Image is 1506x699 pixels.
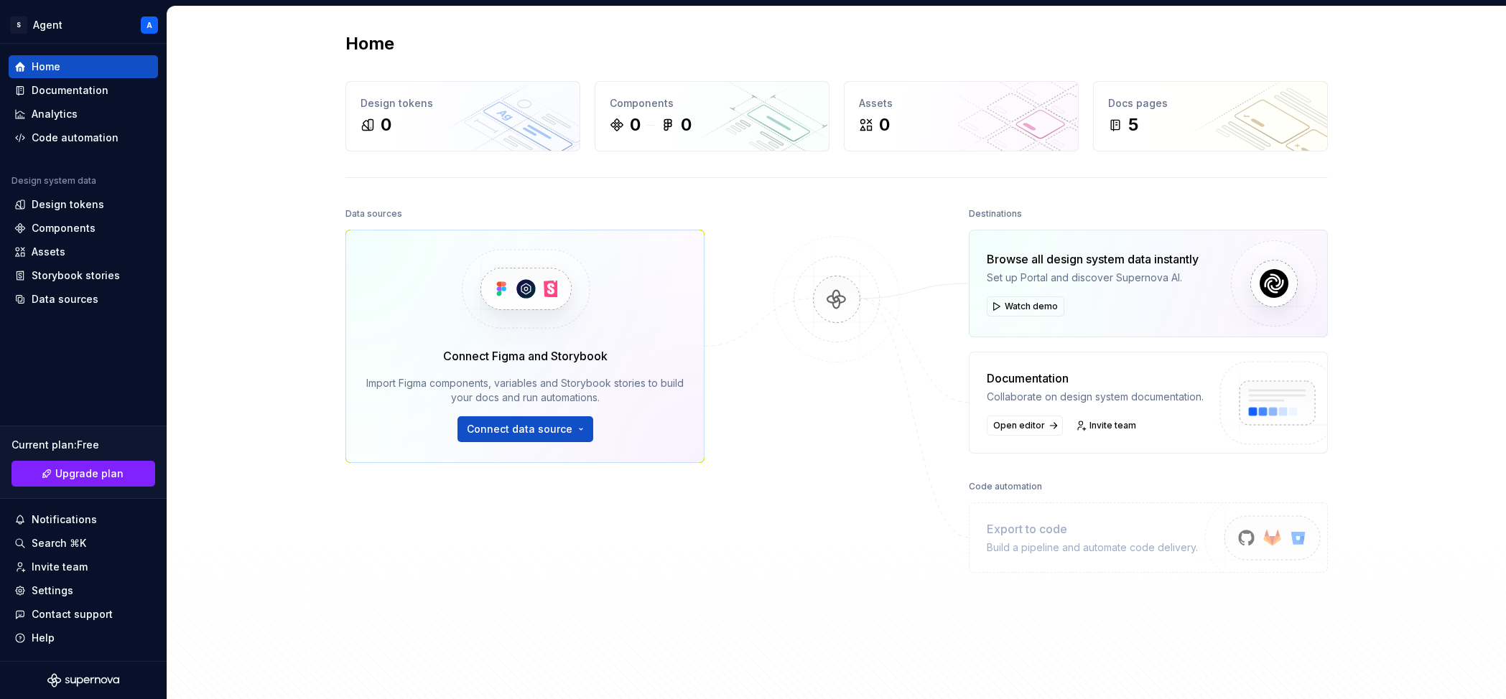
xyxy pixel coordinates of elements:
a: Settings [9,579,158,602]
div: Browse all design system data instantly [987,250,1199,268]
div: 0 [630,113,641,136]
div: Components [32,221,96,235]
a: Data sources [9,288,158,311]
button: Contact support [9,603,158,626]
div: Collaborate on design system documentation. [987,390,1204,404]
a: Open editor [987,416,1063,436]
div: Settings [32,583,73,598]
a: Assets0 [844,81,1079,151]
a: Storybook stories [9,264,158,287]
div: S [10,17,27,34]
div: Analytics [32,107,78,121]
div: Docs pages [1108,96,1313,111]
div: Data sources [345,204,402,224]
button: Help [9,627,158,649]
span: Watch demo [1005,301,1058,312]
div: 5 [1128,113,1138,136]
a: Docs pages5 [1093,81,1328,151]
div: Assets [859,96,1064,111]
div: Current plan : Free [11,438,155,452]
div: Components [610,96,814,111]
div: Invite team [32,560,88,574]
div: Documentation [987,370,1204,387]
div: Data sources [32,292,98,306]
div: 0 [681,113,692,136]
div: Storybook stories [32,268,120,283]
span: Invite team [1089,420,1136,431]
button: SAgentA [3,9,164,40]
div: Connect Figma and Storybook [443,347,608,365]
div: Documentation [32,83,108,98]
a: Analytics [9,103,158,126]
a: Code automation [9,126,158,149]
div: Code automation [32,131,118,145]
a: Invite team [1072,416,1143,436]
a: Documentation [9,79,158,102]
a: Design tokens [9,193,158,216]
span: Open editor [993,420,1045,431]
button: Upgrade plan [11,461,155,487]
button: Connect data source [457,416,593,442]
div: Assets [32,245,65,259]
button: Search ⌘K [9,532,158,555]
div: 0 [381,113,391,136]
div: 0 [879,113,890,136]
a: Components00 [595,81,829,151]
a: Components [9,217,158,240]
svg: Supernova Logo [47,673,119,688]
div: Help [32,631,55,645]
a: Design tokens0 [345,81,580,151]
div: Home [32,60,60,74]
div: Search ⌘K [32,536,86,550]
div: Destinations [969,204,1022,224]
div: Design tokens [361,96,565,111]
a: Home [9,55,158,78]
div: Export to code [987,520,1198,538]
span: Connect data source [467,422,572,436]
div: Import Figma components, variables and Storybook stories to build your docs and run automations. [366,376,684,405]
span: Upgrade plan [55,466,124,481]
div: Design system data [11,175,96,187]
a: Assets [9,240,158,263]
h2: Home [345,32,394,55]
button: Watch demo [987,296,1064,316]
div: Set up Portal and discover Supernova AI. [987,271,1199,285]
div: Notifications [32,512,97,527]
a: Invite team [9,555,158,578]
div: Code automation [969,477,1042,497]
button: Notifications [9,508,158,531]
div: Build a pipeline and automate code delivery. [987,540,1198,555]
div: A [147,19,152,31]
div: Agent [33,18,62,32]
div: Design tokens [32,197,104,212]
div: Contact support [32,607,113,621]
